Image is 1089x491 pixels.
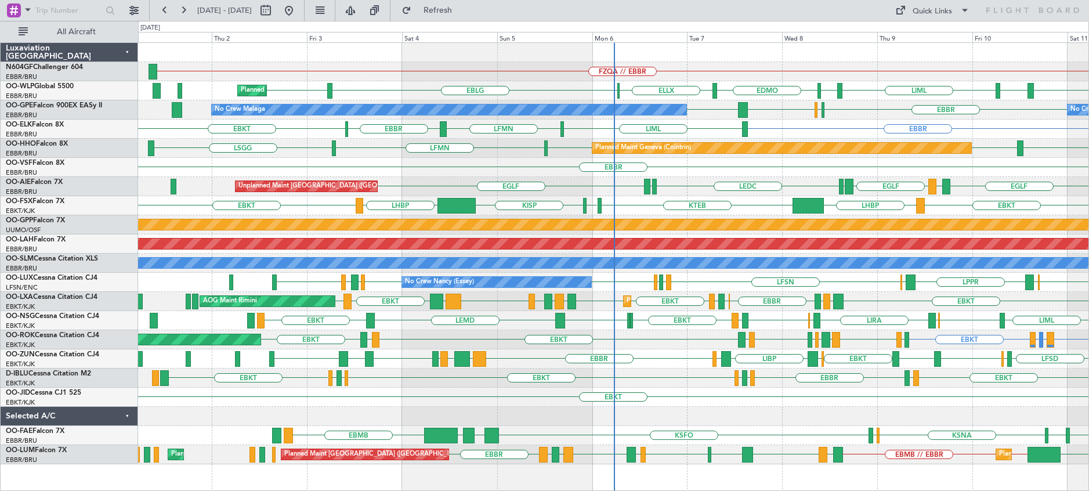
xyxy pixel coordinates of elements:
[6,255,98,262] a: OO-SLMCessna Citation XLS
[6,111,37,120] a: EBBR/BRU
[6,198,32,205] span: OO-FSX
[6,436,37,445] a: EBBR/BRU
[6,332,35,339] span: OO-ROK
[6,275,97,281] a: OO-LUXCessna Citation CJ4
[6,73,37,81] a: EBBR/BRU
[6,92,37,100] a: EBBR/BRU
[6,149,37,158] a: EBBR/BRU
[6,332,99,339] a: OO-ROKCessna Citation CJ4
[6,428,64,435] a: OO-FAEFalcon 7X
[6,102,102,109] a: OO-GPEFalcon 900EX EASy II
[6,64,83,71] a: N604GFChallenger 604
[203,293,257,310] div: AOG Maint Rimini
[396,1,466,20] button: Refresh
[6,236,66,243] a: OO-LAHFalcon 7X
[13,23,126,41] button: All Aircraft
[6,275,33,281] span: OO-LUX
[6,130,37,139] a: EBBR/BRU
[6,121,32,128] span: OO-ELK
[6,428,32,435] span: OO-FAE
[6,398,35,407] a: EBKT/KJK
[6,140,68,147] a: OO-HHOFalcon 8X
[117,32,212,42] div: Wed 1
[238,178,429,195] div: Unplanned Maint [GEOGRAPHIC_DATA] ([GEOGRAPHIC_DATA])
[414,6,462,15] span: Refresh
[6,389,81,396] a: OO-JIDCessna CJ1 525
[6,179,63,186] a: OO-AIEFalcon 7X
[284,446,494,463] div: Planned Maint [GEOGRAPHIC_DATA] ([GEOGRAPHIC_DATA] National)
[6,198,64,205] a: OO-FSXFalcon 7X
[140,23,160,33] div: [DATE]
[6,64,33,71] span: N604GF
[6,370,91,377] a: D-IBLUCessna Citation M2
[6,236,34,243] span: OO-LAH
[6,187,37,196] a: EBBR/BRU
[913,6,952,17] div: Quick Links
[6,456,37,464] a: EBBR/BRU
[6,83,74,90] a: OO-WLPGlobal 5500
[6,283,38,292] a: LFSN/ENC
[6,168,37,177] a: EBBR/BRU
[972,32,1068,42] div: Fri 10
[30,28,122,36] span: All Aircraft
[6,160,32,167] span: OO-VSF
[6,313,35,320] span: OO-NSG
[6,226,41,234] a: UUMO/OSF
[6,264,37,273] a: EBBR/BRU
[35,2,102,19] input: Trip Number
[6,160,64,167] a: OO-VSFFalcon 8X
[6,447,35,454] span: OO-LUM
[627,293,762,310] div: Planned Maint Kortrijk-[GEOGRAPHIC_DATA]
[307,32,402,42] div: Fri 3
[197,5,252,16] span: [DATE] - [DATE]
[6,255,34,262] span: OO-SLM
[6,389,30,396] span: OO-JID
[6,370,28,377] span: D-IBLU
[6,313,99,320] a: OO-NSGCessna Citation CJ4
[6,447,67,454] a: OO-LUMFalcon 7X
[6,322,35,330] a: EBKT/KJK
[6,379,35,388] a: EBKT/KJK
[6,294,97,301] a: OO-LXACessna Citation CJ4
[687,32,782,42] div: Tue 7
[595,139,691,157] div: Planned Maint Geneva (Cointrin)
[6,302,35,311] a: EBKT/KJK
[215,101,265,118] div: No Crew Malaga
[497,32,592,42] div: Sun 5
[6,341,35,349] a: EBKT/KJK
[6,217,65,224] a: OO-GPPFalcon 7X
[6,121,64,128] a: OO-ELKFalcon 8X
[6,351,35,358] span: OO-ZUN
[241,82,324,99] div: Planned Maint Milan (Linate)
[6,294,33,301] span: OO-LXA
[6,140,36,147] span: OO-HHO
[6,179,31,186] span: OO-AIE
[6,217,33,224] span: OO-GPP
[889,1,975,20] button: Quick Links
[6,207,35,215] a: EBKT/KJK
[877,32,972,42] div: Thu 9
[212,32,307,42] div: Thu 2
[592,32,688,42] div: Mon 6
[6,360,35,369] a: EBKT/KJK
[6,102,33,109] span: OO-GPE
[405,273,474,291] div: No Crew Nancy (Essey)
[6,351,99,358] a: OO-ZUNCessna Citation CJ4
[782,32,877,42] div: Wed 8
[6,245,37,254] a: EBBR/BRU
[6,83,34,90] span: OO-WLP
[171,446,381,463] div: Planned Maint [GEOGRAPHIC_DATA] ([GEOGRAPHIC_DATA] National)
[402,32,497,42] div: Sat 4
